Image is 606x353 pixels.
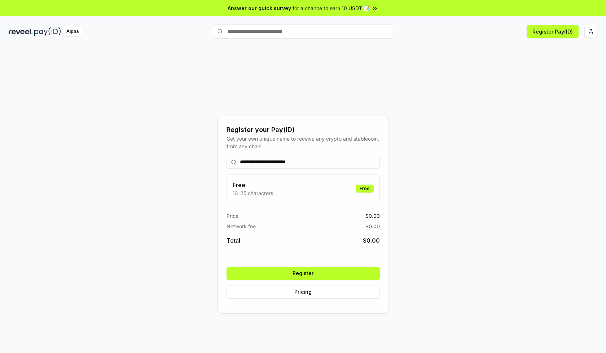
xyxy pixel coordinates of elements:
span: Total [227,236,240,245]
div: Free [356,185,374,193]
div: Alpha [62,27,83,36]
button: Register Pay(ID) [527,25,579,38]
button: Pricing [227,286,380,299]
h3: Free [233,181,273,189]
span: $ 0.00 [363,236,380,245]
img: reveel_dark [9,27,33,36]
button: Register [227,267,380,280]
span: for a chance to earn 10 USDT 📝 [293,4,370,12]
img: pay_id [34,27,61,36]
div: Register your Pay(ID) [227,125,380,135]
span: Price [227,212,238,220]
div: Get your own unique name to receive any crypto and stablecoin, from any chain [227,135,380,150]
span: Answer our quick survey [228,4,291,12]
span: Network fee [227,222,256,230]
span: $ 0.00 [365,222,380,230]
p: 13-25 characters [233,189,273,197]
span: $ 0.00 [365,212,380,220]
